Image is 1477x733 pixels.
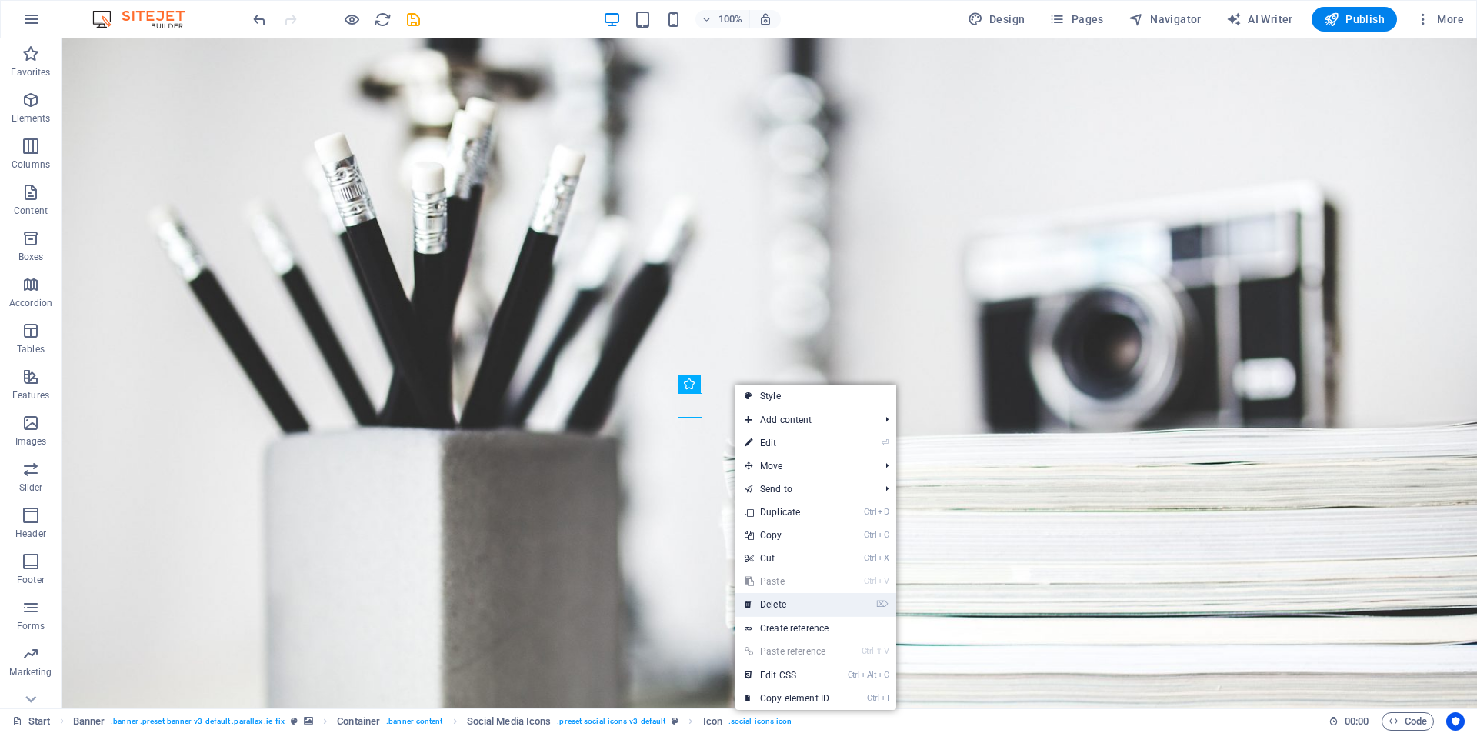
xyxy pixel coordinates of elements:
[404,10,422,28] button: save
[342,10,361,28] button: Click here to leave preview mode and continue editing
[250,10,268,28] button: undo
[735,617,896,640] a: Create reference
[876,599,889,609] i: ⌦
[386,712,442,731] span: . banner-content
[962,7,1032,32] button: Design
[735,593,839,616] a: ⌦Delete
[12,712,51,731] a: Click to cancel selection. Double-click to open Pages
[1389,712,1427,731] span: Code
[1122,7,1208,32] button: Navigator
[405,11,422,28] i: Save (Ctrl+S)
[1226,12,1293,27] span: AI Writer
[728,712,792,731] span: . social-icons-icon
[15,528,46,540] p: Header
[88,10,204,28] img: Editor Logo
[735,431,839,455] a: ⏎Edit
[11,66,50,78] p: Favorites
[735,455,873,478] span: Move
[867,693,879,703] i: Ctrl
[12,389,49,401] p: Features
[467,712,552,731] span: Click to select. Double-click to edit
[251,11,268,28] i: Undo: Edit headline (Ctrl+Z)
[15,435,47,448] p: Images
[9,666,52,678] p: Marketing
[759,12,772,26] i: On resize automatically adjust zoom level to fit chosen device.
[1043,7,1109,32] button: Pages
[17,620,45,632] p: Forms
[861,670,876,680] i: Alt
[862,646,874,656] i: Ctrl
[1324,12,1385,27] span: Publish
[19,481,43,494] p: Slider
[735,570,839,593] a: CtrlVPaste
[1049,12,1103,27] span: Pages
[1409,7,1470,32] button: More
[878,576,889,586] i: V
[12,158,50,171] p: Columns
[878,507,889,517] i: D
[735,478,873,501] a: Send to
[1345,712,1369,731] span: 00 00
[968,12,1025,27] span: Design
[735,408,873,431] span: Add content
[337,712,380,731] span: Click to select. Double-click to edit
[718,10,743,28] h6: 100%
[735,547,839,570] a: CtrlXCut
[864,553,876,563] i: Ctrl
[881,693,889,703] i: I
[848,670,860,680] i: Ctrl
[12,112,51,125] p: Elements
[962,7,1032,32] div: Design (Ctrl+Alt+Y)
[1415,12,1464,27] span: More
[18,251,44,263] p: Boxes
[884,646,889,656] i: V
[17,343,45,355] p: Tables
[735,664,839,687] a: CtrlAltCEdit CSS
[735,501,839,524] a: CtrlDDuplicate
[304,717,313,725] i: This element contains a background
[875,646,882,656] i: ⇧
[374,11,392,28] i: Reload page
[373,10,392,28] button: reload
[557,712,665,731] span: . preset-social-icons-v3-default
[1355,715,1358,727] span: :
[735,385,896,408] a: Style
[735,640,839,663] a: Ctrl⇧VPaste reference
[878,553,889,563] i: X
[1446,712,1465,731] button: Usercentrics
[73,712,792,731] nav: breadcrumb
[291,717,298,725] i: This element is a customizable preset
[672,717,678,725] i: This element is a customizable preset
[14,205,48,217] p: Content
[882,438,889,448] i: ⏎
[864,530,876,540] i: Ctrl
[1220,7,1299,32] button: AI Writer
[735,524,839,547] a: CtrlCCopy
[1129,12,1202,27] span: Navigator
[9,297,52,309] p: Accordion
[695,10,750,28] button: 100%
[73,712,105,731] span: Click to select. Double-click to edit
[703,712,722,731] span: Click to select. Double-click to edit
[878,530,889,540] i: C
[17,574,45,586] p: Footer
[864,576,876,586] i: Ctrl
[864,507,876,517] i: Ctrl
[1329,712,1369,731] h6: Session time
[1312,7,1397,32] button: Publish
[878,670,889,680] i: C
[1382,712,1434,731] button: Code
[735,687,839,710] a: CtrlICopy element ID
[111,712,285,731] span: . banner .preset-banner-v3-default .parallax .ie-fix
